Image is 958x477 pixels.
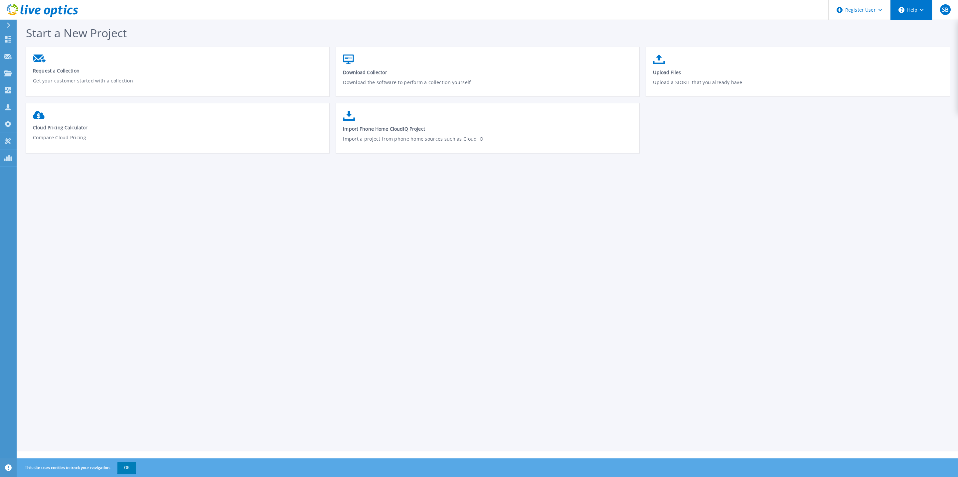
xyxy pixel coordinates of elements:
a: Cloud Pricing CalculatorCompare Cloud Pricing [26,108,329,154]
span: This site uses cookies to track your navigation. [18,462,136,474]
span: Download Collector [343,69,633,75]
a: Download CollectorDownload the software to perform a collection yourself [336,51,639,99]
a: Request a CollectionGet your customer started with a collection [26,51,329,97]
span: Import Phone Home CloudIQ Project [343,126,633,132]
button: OK [117,462,136,474]
span: Cloud Pricing Calculator [33,124,323,131]
p: Compare Cloud Pricing [33,134,323,149]
span: Request a Collection [33,67,323,74]
span: SB [942,7,948,12]
p: Download the software to perform a collection yourself [343,79,633,94]
p: Upload a SIOKIT that you already have [653,79,943,94]
p: Get your customer started with a collection [33,77,323,92]
span: Start a New Project [26,25,127,41]
a: Upload FilesUpload a SIOKIT that you already have [646,51,949,99]
span: Upload Files [653,69,943,75]
p: Import a project from phone home sources such as Cloud IQ [343,135,633,151]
